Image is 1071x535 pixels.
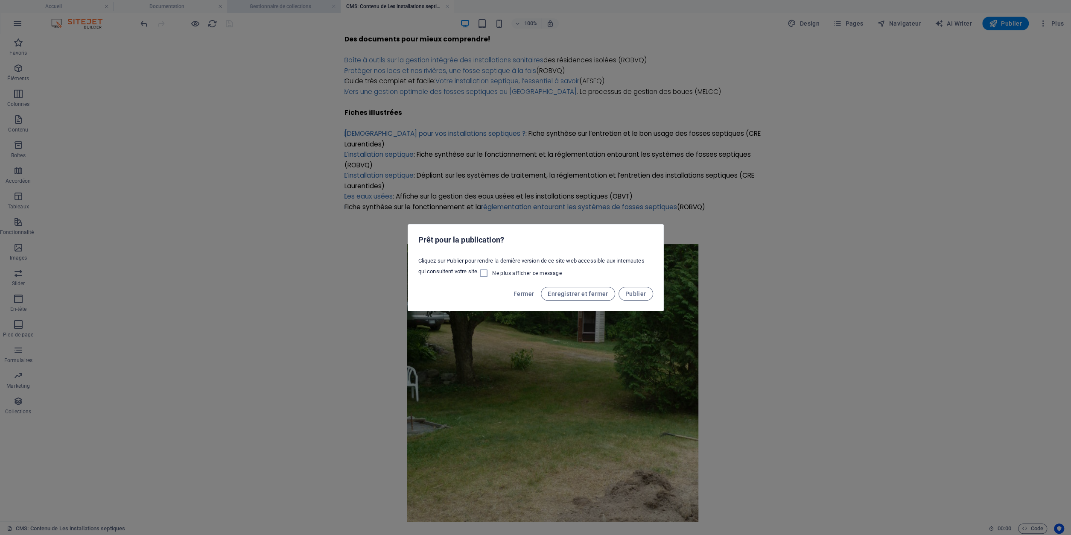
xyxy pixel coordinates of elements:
[625,290,646,297] span: Publier
[548,290,608,297] span: Enregistrer et fermer
[510,287,537,301] button: Fermer
[619,287,653,301] button: Publier
[408,254,663,282] div: Cliquez sur Publier pour rendre la dernière version de ce site web accessible aux internautes qui...
[492,270,562,277] span: Ne plus afficher ce message
[541,287,615,301] button: Enregistrer et fermer
[514,290,534,297] span: Fermer
[418,235,653,245] h2: Prêt pour la publication?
